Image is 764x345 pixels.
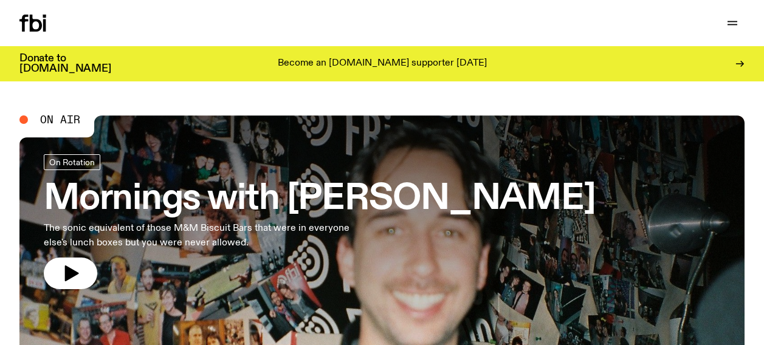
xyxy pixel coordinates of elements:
a: On Rotation [44,154,100,170]
h3: Mornings with [PERSON_NAME] [44,182,596,216]
h3: Donate to [DOMAIN_NAME] [19,53,111,74]
a: Mornings with [PERSON_NAME]The sonic equivalent of those M&M Biscuit Bars that were in everyone e... [44,154,596,289]
span: On Air [40,114,80,125]
span: On Rotation [49,157,95,166]
p: The sonic equivalent of those M&M Biscuit Bars that were in everyone else's lunch boxes but you w... [44,221,355,250]
p: Become an [DOMAIN_NAME] supporter [DATE] [278,58,487,69]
